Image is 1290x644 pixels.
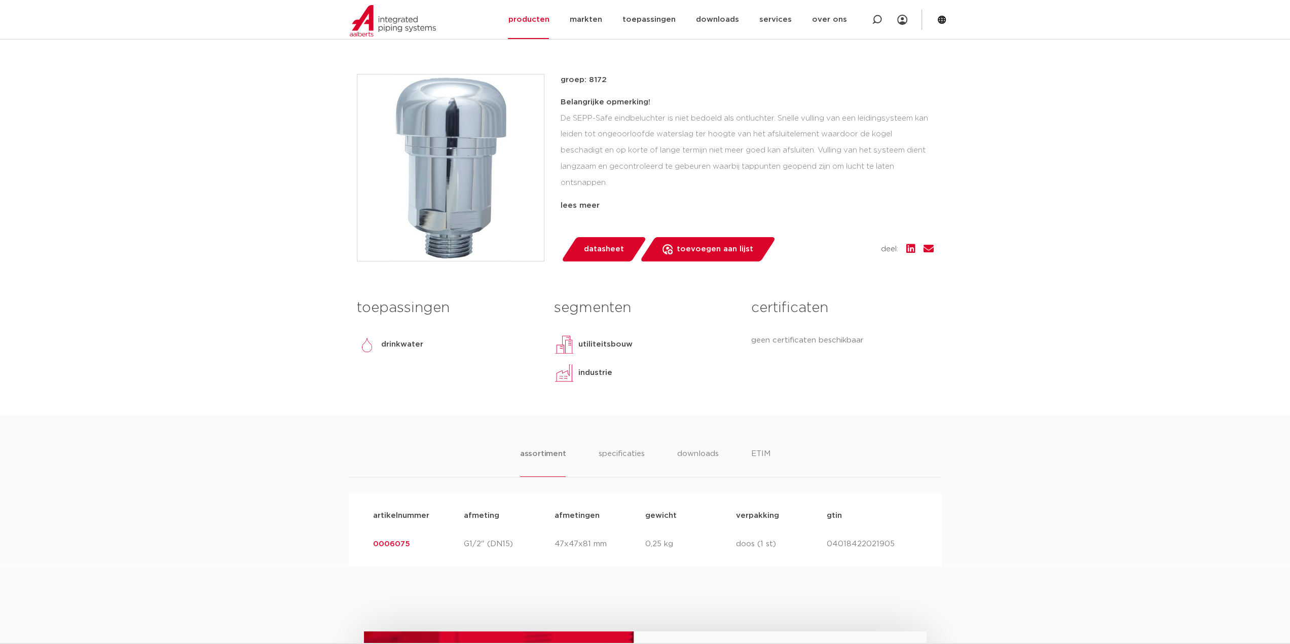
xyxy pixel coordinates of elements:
[357,334,377,355] img: drinkwater
[373,540,410,548] a: 0006075
[381,338,423,351] p: drinkwater
[677,448,718,477] li: downloads
[357,74,544,261] img: Product Image for SEPP Safe eindbeluchter uitv D lang (1 x buitendraad)
[464,510,555,522] p: afmeting
[520,448,566,477] li: assortiment
[751,334,933,347] p: geen certificaten beschikbaar
[357,298,539,318] h3: toepassingen
[736,538,827,550] p: doos (1 st)
[373,510,464,522] p: artikelnummer
[555,510,645,522] p: afmetingen
[677,241,753,257] span: toevoegen aan lijst
[555,538,645,550] p: 47x47x81 mm
[827,510,917,522] p: gtin
[751,448,770,477] li: ETIM
[827,538,917,550] p: 04018422021905
[645,510,736,522] p: gewicht
[561,237,647,261] a: datasheet
[561,200,934,212] div: lees meer
[881,243,898,255] span: deel:
[736,510,827,522] p: verpakking
[554,363,574,383] img: industrie
[598,448,644,477] li: specificaties
[578,367,612,379] p: industrie
[561,94,934,196] div: De SEPP-Safe eindbeluchter is niet bedoeld als ontluchter. Snelle vulling van een leidingsysteem ...
[464,538,555,550] p: G1/2" (DN15)
[751,298,933,318] h3: certificaten
[578,338,633,351] p: utiliteitsbouw
[561,98,650,106] strong: Belangrijke opmerking!
[554,298,736,318] h3: segmenten
[645,538,736,550] p: 0,25 kg
[561,74,934,86] p: groep: 8172
[584,241,624,257] span: datasheet
[554,334,574,355] img: utiliteitsbouw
